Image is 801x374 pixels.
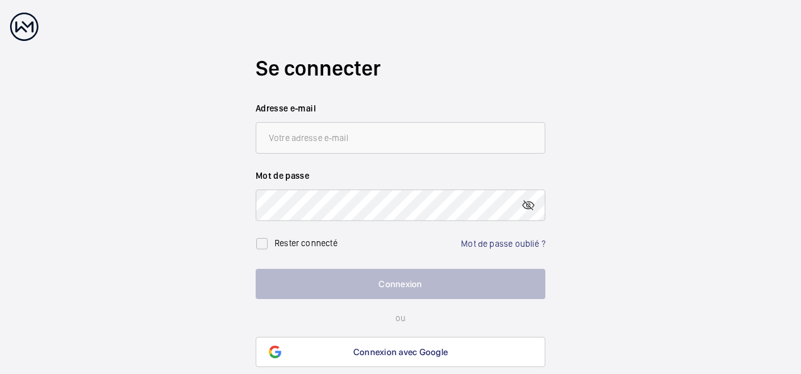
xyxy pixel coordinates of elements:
[256,122,545,154] input: Votre adresse e-mail
[256,312,545,324] p: ou
[256,102,545,115] label: Adresse e-mail
[256,54,545,83] h2: Se connecter
[256,269,545,299] button: Connexion
[353,347,448,357] span: Connexion avec Google
[275,238,338,248] label: Rester connecté
[256,169,545,182] label: Mot de passe
[461,239,545,249] a: Mot de passe oublié ?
